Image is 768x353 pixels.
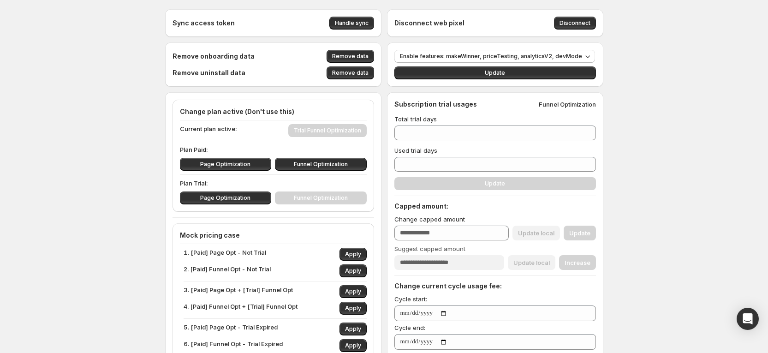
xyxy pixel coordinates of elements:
[275,158,367,171] button: Funnel Optimization
[394,50,595,63] button: Enable features: makeWinner, priceTesting, analyticsV2, devMode
[327,66,374,79] button: Remove data
[184,285,293,298] p: 3. [Paid] Page Opt + [Trial] Funnel Opt
[327,50,374,63] button: Remove data
[737,308,759,330] div: Open Intercom Messenger
[339,248,367,261] button: Apply
[394,215,465,223] span: Change capped amount
[394,324,425,331] span: Cycle end:
[180,107,367,116] h4: Change plan active (Don't use this)
[332,69,369,77] span: Remove data
[394,147,437,154] span: Used trial days
[180,124,237,137] p: Current plan active:
[394,281,596,291] h4: Change current cycle usage fee:
[180,179,367,188] p: Plan Trial:
[332,53,369,60] span: Remove data
[200,161,250,168] span: Page Optimization
[339,323,367,335] button: Apply
[184,339,283,352] p: 6. [Paid] Funnel Opt - Trial Expired
[339,339,367,352] button: Apply
[184,264,271,277] p: 2. [Paid] Funnel Opt - Not Trial
[200,194,250,202] span: Page Optimization
[339,264,367,277] button: Apply
[345,288,361,295] span: Apply
[394,115,437,123] span: Total trial days
[394,245,465,252] span: Suggest capped amount
[400,53,582,60] span: Enable features: makeWinner, priceTesting, analyticsV2, devMode
[335,19,369,27] span: Handle sync
[560,19,590,27] span: Disconnect
[539,100,596,109] p: Funnel Optimization
[345,305,361,312] span: Apply
[345,342,361,349] span: Apply
[345,267,361,275] span: Apply
[339,302,367,315] button: Apply
[180,191,272,204] button: Page Optimization
[394,295,427,303] span: Cycle start:
[329,17,374,30] button: Handle sync
[294,161,348,168] span: Funnel Optimization
[184,302,298,315] p: 4. [Paid] Funnel Opt + [Trial] Funnel Opt
[180,158,272,171] button: Page Optimization
[184,248,266,261] p: 1. [Paid] Page Opt - Not Trial
[394,66,596,79] button: Update
[345,251,361,258] span: Apply
[180,145,367,154] p: Plan Paid:
[394,202,596,211] h4: Capped amount:
[345,325,361,333] span: Apply
[180,231,367,240] h4: Mock pricing case
[554,17,596,30] button: Disconnect
[485,69,505,77] span: Update
[184,323,278,335] p: 5. [Paid] Page Opt - Trial Expired
[339,285,367,298] button: Apply
[173,18,235,28] h4: Sync access token
[173,52,255,61] h4: Remove onboarding data
[173,68,245,78] h4: Remove uninstall data
[394,18,464,28] h4: Disconnect web pixel
[394,100,477,109] h4: Subscription trial usages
